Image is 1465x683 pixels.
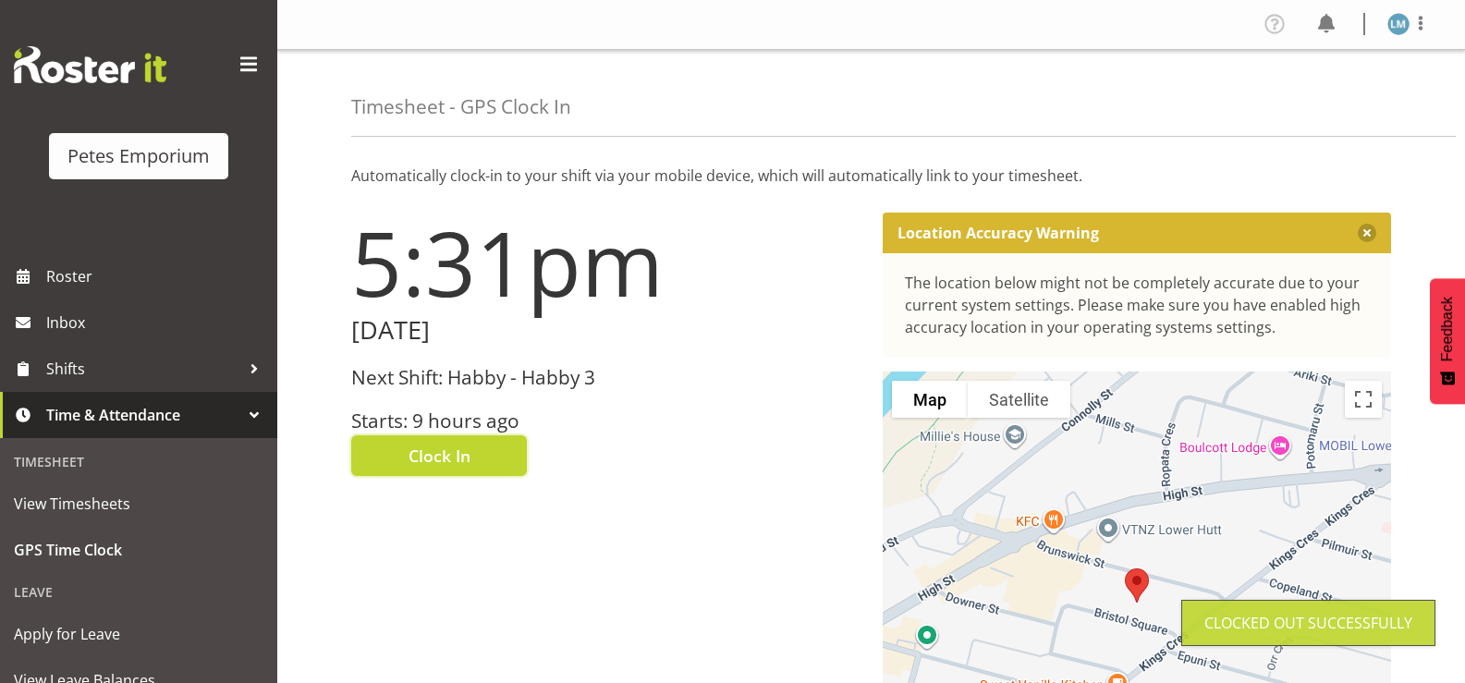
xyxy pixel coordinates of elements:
span: Inbox [46,309,268,336]
span: Clock In [409,444,470,468]
span: Time & Attendance [46,401,240,429]
span: Roster [46,262,268,290]
div: Timesheet [5,443,273,481]
div: Petes Emporium [67,142,210,170]
button: Show satellite imagery [968,381,1070,418]
span: Apply for Leave [14,620,263,648]
a: View Timesheets [5,481,273,527]
button: Toggle fullscreen view [1345,381,1382,418]
h2: [DATE] [351,316,861,345]
p: Location Accuracy Warning [897,224,1099,242]
a: GPS Time Clock [5,527,273,573]
span: View Timesheets [14,490,263,518]
button: Feedback - Show survey [1430,278,1465,404]
button: Close message [1358,224,1376,242]
button: Show street map [892,381,968,418]
img: Rosterit website logo [14,46,166,83]
h1: 5:31pm [351,213,861,312]
span: Feedback [1439,297,1456,361]
img: lianne-morete5410.jpg [1387,13,1410,35]
button: Clock In [351,435,527,476]
p: Automatically clock-in to your shift via your mobile device, which will automatically link to you... [351,165,1391,187]
h3: Starts: 9 hours ago [351,410,861,432]
h4: Timesheet - GPS Clock In [351,96,571,117]
div: Clocked out Successfully [1204,612,1412,634]
a: Apply for Leave [5,611,273,657]
div: Leave [5,573,273,611]
span: GPS Time Clock [14,536,263,564]
h3: Next Shift: Habby - Habby 3 [351,367,861,388]
div: The location below might not be completely accurate due to your current system settings. Please m... [905,272,1370,338]
span: Shifts [46,355,240,383]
